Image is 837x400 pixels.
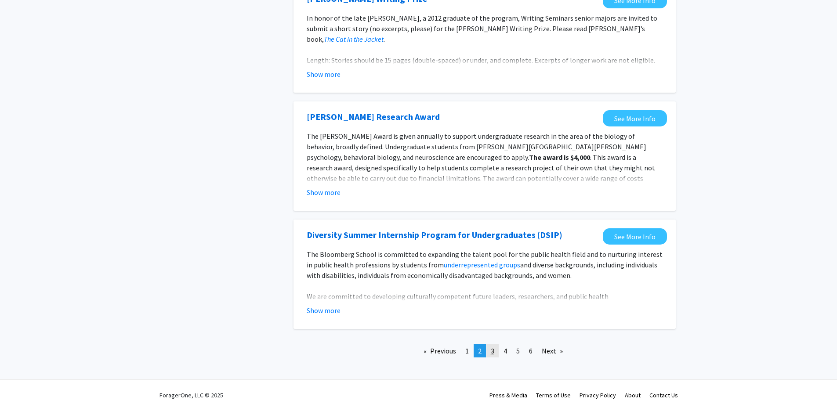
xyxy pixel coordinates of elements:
[504,346,507,355] span: 4
[307,13,663,44] p: In honor of the late [PERSON_NAME], a 2012 graduate of the program, Writing Seminars senior major...
[580,391,616,399] a: Privacy Policy
[307,228,562,241] a: Opens in a new tab
[7,360,37,393] iframe: Chat
[529,346,533,355] span: 6
[516,346,520,355] span: 5
[603,110,667,126] a: Opens in a new tab
[293,344,676,357] ul: Pagination
[307,305,341,316] button: Show more
[307,110,440,123] a: Opens in a new tab
[625,391,641,399] a: About
[307,132,646,162] span: The [PERSON_NAME] Award is given annually to support undergraduate research in the area of the bi...
[419,344,460,357] a: Previous page
[307,291,663,344] p: We are committed to developing culturally competent future leaders, researchers, and public healt...
[537,344,567,357] a: Next page
[529,153,590,162] strong: The award is $4,000
[489,391,527,399] a: Press & Media
[444,260,520,269] a: underrepresented groups
[603,228,667,245] a: Opens in a new tab
[478,346,482,355] span: 2
[307,187,341,198] button: Show more
[649,391,678,399] a: Contact Us
[307,69,341,79] button: Show more
[324,35,384,43] a: The Cat in the Jacket
[536,391,571,399] a: Terms of Use
[465,346,469,355] span: 1
[491,346,494,355] span: 3
[307,249,663,281] p: The Bloomberg School is committed to expanding the talent pool for the public health field and to...
[307,55,663,65] p: Length: Stories should be 15 pages (double-spaced) or under, and complete. Excerpts of longer wor...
